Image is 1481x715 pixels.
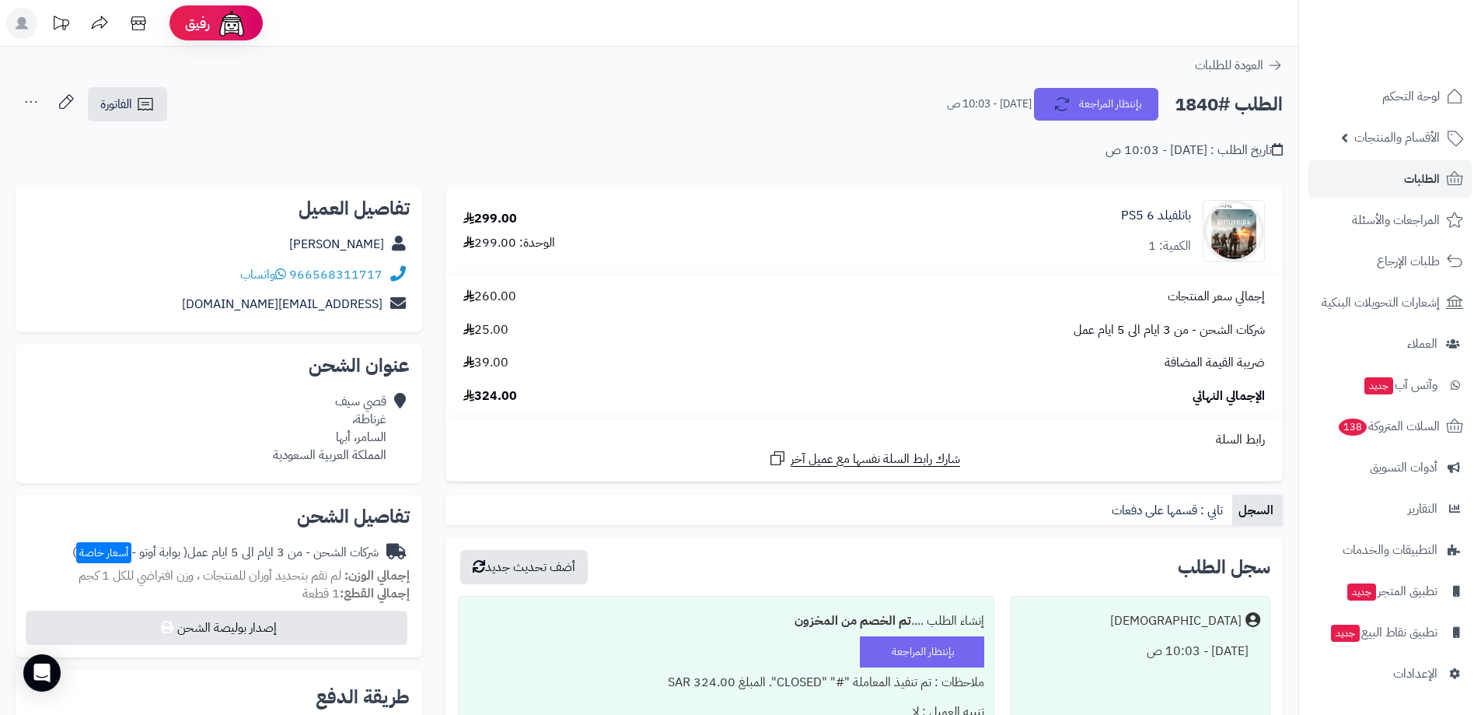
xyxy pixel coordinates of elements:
a: المراجعات والأسئلة [1308,202,1472,239]
span: تطبيق نقاط البيع [1329,622,1437,643]
span: 260.00 [463,288,516,306]
span: السلات المتروكة [1337,415,1440,437]
img: ai-face.png [216,8,247,39]
span: العودة للطلبات [1195,56,1263,75]
span: 39.00 [463,354,508,372]
a: وآتس آبجديد [1308,366,1472,404]
strong: إجمالي الوزن: [344,566,410,585]
a: تحديثات المنصة [41,8,80,43]
span: جديد [1347,584,1376,601]
a: واتساب [240,265,286,284]
a: التقارير [1308,490,1472,527]
span: الإجمالي النهائي [1193,387,1265,405]
button: إصدار بوليصة الشحن [26,611,407,645]
span: جديد [1364,377,1393,394]
span: وآتس آب [1363,374,1437,396]
a: باتلفيلد 6 PS5 [1121,207,1191,225]
span: العملاء [1407,333,1437,355]
a: العودة للطلبات [1195,56,1283,75]
button: أضف تحديث جديد [460,550,588,584]
a: الطلبات [1308,160,1472,198]
b: تم الخصم من المخزون [795,612,911,630]
span: 138 [1339,419,1367,436]
h2: طريقة الدفع [316,688,410,706]
div: قصي سيف غرناطة، السامر، أبها المملكة العربية السعودية [273,393,386,464]
a: التطبيقات والخدمات [1308,531,1472,569]
a: العملاء [1308,325,1472,363]
span: رفيق [185,14,210,33]
h2: تفاصيل العميل [28,199,410,218]
a: السجل [1232,495,1283,526]
div: Open Intercom Messenger [23,654,61,692]
span: التقارير [1408,498,1437,520]
img: logo-2.png [1375,42,1466,75]
a: إشعارات التحويلات البنكية [1308,284,1472,321]
a: تطبيق نقاط البيعجديد [1308,614,1472,651]
a: تطبيق المتجرجديد [1308,573,1472,610]
span: الفاتورة [100,95,132,114]
span: التطبيقات والخدمات [1343,539,1437,561]
a: شارك رابط السلة نفسها مع عميل آخر [768,449,960,468]
h2: عنوان الشحن [28,356,410,375]
a: لوحة التحكم [1308,78,1472,115]
div: شركات الشحن - من 3 ايام الى 5 ايام عمل [72,544,379,562]
span: إشعارات التحويلات البنكية [1322,292,1440,314]
span: تطبيق المتجر [1346,580,1437,602]
div: إنشاء الطلب .... [468,606,983,636]
a: 966568311717 [289,265,382,284]
div: ملاحظات : تم تنفيذ المعاملة "#" "CLOSED". المبلغ 324.00 SAR [468,668,983,698]
a: [PERSON_NAME] [289,235,384,254]
span: إجمالي سعر المنتجات [1168,288,1265,306]
span: شارك رابط السلة نفسها مع عميل آخر [791,450,960,468]
span: شركات الشحن - من 3 ايام الى 5 ايام عمل [1074,321,1265,339]
div: الوحدة: 299.00 [463,234,555,252]
small: [DATE] - 10:03 ص [947,96,1032,112]
a: أدوات التسويق [1308,449,1472,486]
span: الطلبات [1404,168,1440,190]
button: بإنتظار المراجعة [1034,88,1158,121]
h2: الطلب #1840 [1175,89,1283,121]
a: الإعدادات [1308,655,1472,692]
span: أدوات التسويق [1370,457,1437,478]
span: الإعدادات [1393,663,1437,685]
div: تاريخ الطلب : [DATE] - 10:03 ص [1106,142,1283,159]
img: 1760023889-1-5030931125416-90x90.jpg [1203,200,1264,262]
span: لوحة التحكم [1382,86,1440,107]
span: المراجعات والأسئلة [1352,209,1440,231]
span: الأقسام والمنتجات [1354,127,1440,149]
h2: تفاصيل الشحن [28,507,410,526]
a: السلات المتروكة138 [1308,408,1472,445]
span: ( بوابة أوتو - ) [72,543,187,562]
div: 299.00 [463,210,517,228]
div: بإنتظار المراجعة [860,636,984,668]
h3: سجل الطلب [1178,558,1270,577]
span: 25.00 [463,321,508,339]
span: أسعار خاصة [76,542,131,563]
div: [DEMOGRAPHIC_DATA] [1110,612,1242,630]
small: 1 قطعة [302,584,410,603]
a: الفاتورة [88,87,167,121]
span: لم تقم بتحديد أوزان للمنتجات ، وزن افتراضي للكل 1 كجم [79,566,341,585]
a: طلبات الإرجاع [1308,243,1472,280]
div: رابط السلة [452,431,1277,449]
strong: إجمالي القطع: [340,584,410,603]
a: [EMAIL_ADDRESS][DOMAIN_NAME] [182,295,382,314]
a: تابي : قسمها على دفعات [1106,495,1232,526]
div: [DATE] - 10:03 ص [1021,636,1260,667]
span: 324.00 [463,387,517,405]
div: الكمية: 1 [1148,237,1191,255]
span: جديد [1331,625,1360,642]
span: طلبات الإرجاع [1377,251,1440,272]
span: ضريبة القيمة المضافة [1165,354,1265,372]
